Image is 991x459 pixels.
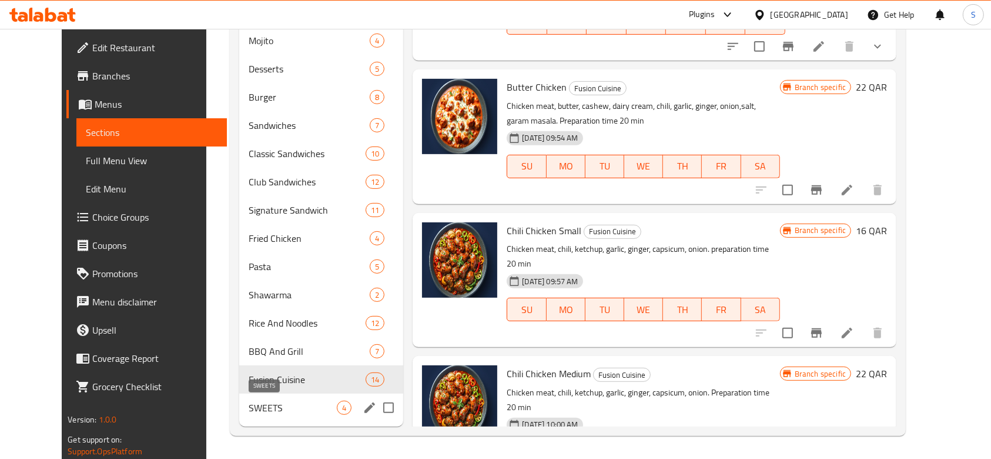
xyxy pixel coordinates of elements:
div: Signature Sandwich [249,203,366,217]
button: delete [863,319,892,347]
div: [GEOGRAPHIC_DATA] [771,8,848,21]
span: TH [668,158,697,175]
span: Sections [86,125,218,139]
span: Classic Sandwiches [249,147,366,161]
a: Edit Restaurant [66,34,227,62]
button: sort-choices [719,32,747,61]
button: TH [663,155,702,178]
p: Chicken meat, chili, ketchup, garlic, ginger, capsicum, onion. preparation time 20 min [507,242,779,271]
span: Version: [68,412,96,427]
span: SU [512,301,541,318]
span: Butter Chicken [507,78,567,96]
a: Menu disclaimer [66,288,227,316]
span: Club Sandwiches [249,175,366,189]
div: Fried Chicken4 [239,224,404,252]
span: Pasta [249,260,370,274]
div: items [337,401,351,415]
span: MO [552,15,582,32]
span: Fusion Cuisine [594,368,650,382]
span: Shawarma [249,288,370,302]
div: Desserts5 [239,55,404,83]
span: Mojito [249,34,370,48]
button: TH [663,298,702,321]
div: Mojito4 [239,26,404,55]
a: Grocery Checklist [66,372,227,401]
span: 2 [370,290,384,301]
span: Branch specific [790,368,851,380]
span: Branch specific [790,225,851,236]
span: Select to update [775,178,800,202]
span: TH [671,15,701,32]
span: Menu disclaimer [92,295,218,309]
span: [DATE] 09:57 AM [517,276,582,287]
div: Club Sandwiches12 [239,168,404,196]
div: Rice And Noodles12 [239,309,404,337]
span: Desserts [249,62,370,76]
div: Plugins [689,8,715,22]
span: 10 [366,148,384,159]
div: items [366,175,384,189]
span: Select to update [775,321,800,345]
div: items [370,344,384,358]
span: Select to update [747,34,772,59]
span: 7 [370,120,384,131]
a: Edit Menu [76,175,227,203]
span: 8 [370,92,384,103]
button: Branch-specific-item [802,319,831,347]
span: Get support on: [68,432,122,447]
span: SU [512,158,541,175]
span: Rice And Noodles [249,316,366,330]
span: SU [512,15,542,32]
span: Full Menu View [86,154,218,168]
p: Chicken meat, chili, ketchup, garlic, ginger, capsicum, onion. Preparation time 20 min [507,385,779,415]
div: items [370,231,384,245]
button: MO [547,298,585,321]
div: SWEETS4edit [239,394,404,422]
span: SWEETS [249,401,337,415]
svg: Show Choices [871,39,885,54]
span: SA [750,15,781,32]
span: WE [629,158,658,175]
div: items [366,203,384,217]
span: Branches [92,69,218,83]
span: Fusion Cuisine [249,372,366,387]
a: Coverage Report [66,344,227,372]
span: SA [746,158,775,175]
span: 5 [370,64,384,75]
span: 12 [366,318,384,329]
a: Support.OpsPlatform [68,444,142,459]
a: Menus [66,90,227,118]
span: TU [590,158,620,175]
button: delete [863,176,892,204]
h6: 22 QAR [856,79,887,95]
div: Sandwiches7 [239,111,404,139]
span: Fusion Cuisine [570,82,626,95]
button: MO [547,155,585,178]
div: items [366,316,384,330]
span: 14 [366,374,384,385]
span: 7 [370,346,384,357]
span: Promotions [92,267,218,281]
span: FR [711,15,741,32]
div: Fusion Cuisine [584,225,641,239]
span: Coupons [92,238,218,252]
span: Choice Groups [92,210,218,224]
a: Sections [76,118,227,147]
span: SA [746,301,775,318]
div: Pasta5 [239,252,404,281]
div: Fusion Cuisine [593,368,651,382]
span: Upsell [92,323,218,337]
span: Grocery Checklist [92,380,218,394]
div: Signature Sandwich11 [239,196,404,224]
span: BBQ And Grill [249,344,370,358]
div: BBQ And Grill7 [239,337,404,365]
div: Fusion Cuisine14 [239,365,404,394]
div: Classic Sandwiches10 [239,139,404,168]
div: Sandwiches [249,118,370,132]
h6: 16 QAR [856,222,887,239]
button: SA [741,155,780,178]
